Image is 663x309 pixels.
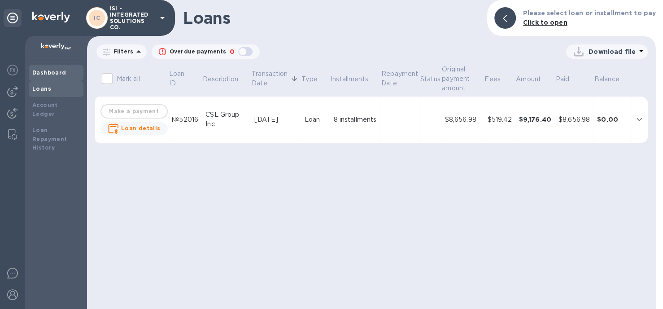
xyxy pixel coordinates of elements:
[169,69,201,88] span: Loan ID
[121,125,161,132] b: Loan details
[555,75,581,84] span: Paid
[252,69,288,88] p: Transaction Date
[230,47,235,57] p: 0
[4,9,22,27] div: Unpin categories
[304,115,326,124] div: Loan
[170,48,226,56] p: Overdue payments
[516,75,541,84] p: Amount
[519,115,551,124] div: $9,176.40
[516,75,553,84] span: Amount
[442,65,471,93] p: Original payment amount
[183,9,480,27] h1: Loans
[100,122,168,135] button: Loan details
[484,75,512,84] span: Fees
[117,74,140,84] p: Mark all
[110,5,155,31] p: ISI - INTEGRATED SOLUTIONS CO.
[94,14,100,21] b: IC
[331,75,368,84] p: Installments
[254,115,297,124] div: [DATE]
[420,75,441,84] p: Status
[558,115,590,124] div: $8,656.98
[32,85,51,92] b: Loans
[523,9,656,17] b: Please select loan or installment to pay
[169,69,190,88] p: Loan ID
[484,75,501,84] p: Fees
[442,65,483,93] span: Original payment amount
[597,115,628,124] div: $0.00
[381,69,419,88] p: Repayment Date
[110,48,133,55] p: Filters
[172,115,198,124] div: №52016
[203,75,238,84] p: Description
[205,110,247,129] div: CSL Group Inc
[331,75,380,84] span: Installments
[252,69,300,88] span: Transaction Date
[203,75,250,84] span: Description
[301,75,329,84] span: Type
[555,75,569,84] p: Paid
[594,75,631,84] span: Balance
[32,12,70,22] img: Logo
[32,69,66,76] b: Dashboard
[301,75,318,84] p: Type
[594,75,619,84] p: Balance
[333,115,377,124] div: 8 installments
[488,115,512,124] div: $519.42
[589,47,636,56] p: Download file
[523,19,567,26] b: Click to open
[632,113,646,126] button: expand row
[32,127,67,151] b: Loan Repayment History
[32,102,58,117] b: Account Ledger
[445,115,480,124] div: $8,656.98
[152,44,260,59] button: Overdue payments0
[7,65,18,75] img: Foreign exchange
